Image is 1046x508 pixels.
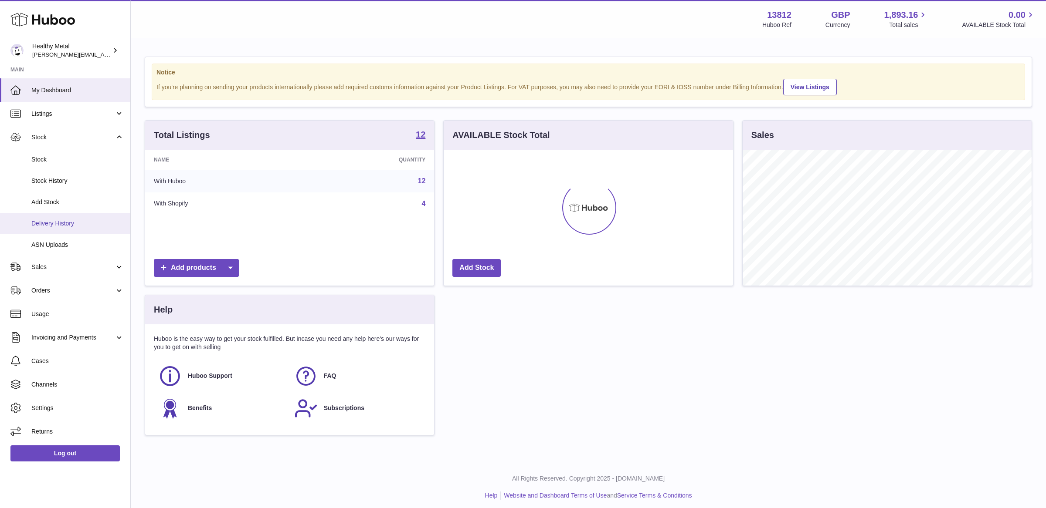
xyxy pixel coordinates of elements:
[31,380,124,389] span: Channels
[10,44,24,57] img: jose@healthy-metal.com
[31,310,124,318] span: Usage
[154,304,173,316] h3: Help
[504,492,607,499] a: Website and Dashboard Terms of Use
[485,492,498,499] a: Help
[31,198,124,206] span: Add Stock
[31,133,115,141] span: Stock
[418,177,426,185] a: 12
[324,404,364,412] span: Subscriptions
[31,333,115,342] span: Invoicing and Payments
[32,51,175,58] span: [PERSON_NAME][EMAIL_ADDRESS][DOMAIN_NAME]
[324,372,336,380] span: FAQ
[31,404,124,412] span: Settings
[962,9,1036,29] a: 0.00 AVAILABLE Stock Total
[831,9,850,21] strong: GBP
[294,364,421,388] a: FAQ
[158,397,285,420] a: Benefits
[31,219,124,228] span: Delivery History
[884,9,928,29] a: 1,893.16 Total sales
[294,397,421,420] a: Subscriptions
[10,445,120,461] a: Log out
[31,427,124,436] span: Returns
[884,9,918,21] span: 1,893.16
[31,357,124,365] span: Cases
[145,150,301,170] th: Name
[138,474,1039,483] p: All Rights Reserved. Copyright 2025 - [DOMAIN_NAME]
[156,77,1020,95] div: If you're planning on sending your products internationally please add required customs informati...
[188,372,232,380] span: Huboo Support
[962,21,1036,29] span: AVAILABLE Stock Total
[31,155,124,164] span: Stock
[31,110,115,118] span: Listings
[501,491,692,500] li: and
[158,364,285,388] a: Huboo Support
[154,259,239,277] a: Add products
[452,129,550,141] h3: AVAILABLE Stock Total
[1009,9,1026,21] span: 0.00
[783,79,837,95] a: View Listings
[31,241,124,249] span: ASN Uploads
[188,404,212,412] span: Benefits
[154,129,210,141] h3: Total Listings
[32,42,111,59] div: Healthy Metal
[767,9,791,21] strong: 13812
[751,129,774,141] h3: Sales
[31,286,115,295] span: Orders
[416,130,425,139] strong: 12
[416,130,425,141] a: 12
[145,170,301,192] td: With Huboo
[825,21,850,29] div: Currency
[762,21,791,29] div: Huboo Ref
[154,335,425,351] p: Huboo is the easy way to get your stock fulfilled. But incase you need any help here's our ways f...
[617,492,692,499] a: Service Terms & Conditions
[156,68,1020,77] strong: Notice
[889,21,928,29] span: Total sales
[452,259,501,277] a: Add Stock
[301,150,435,170] th: Quantity
[145,192,301,215] td: With Shopify
[31,86,124,94] span: My Dashboard
[31,177,124,185] span: Stock History
[421,200,425,207] a: 4
[31,263,115,271] span: Sales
